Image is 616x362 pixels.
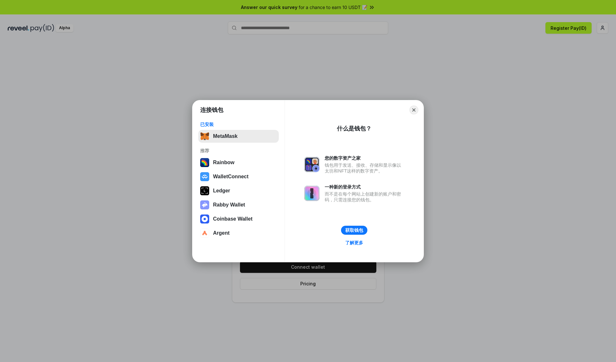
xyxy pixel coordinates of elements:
[213,202,245,208] div: Rabby Wallet
[325,155,404,161] div: 您的数字资产之家
[200,215,209,223] img: svg+xml,%3Csvg%20width%3D%2228%22%20height%3D%2228%22%20viewBox%3D%220%200%2028%2028%22%20fill%3D...
[213,133,237,139] div: MetaMask
[200,122,277,127] div: 已安装
[198,170,279,183] button: WalletConnect
[213,188,230,194] div: Ledger
[325,162,404,174] div: 钱包用于发送、接收、存储和显示像以太坊和NFT这样的数字资产。
[213,216,252,222] div: Coinbase Wallet
[325,184,404,190] div: 一种新的登录方式
[200,106,223,114] h1: 连接钱包
[200,148,277,154] div: 推荐
[341,239,367,247] a: 了解更多
[409,105,418,114] button: Close
[304,157,320,172] img: svg+xml,%3Csvg%20xmlns%3D%22http%3A%2F%2Fwww.w3.org%2F2000%2Fsvg%22%20fill%3D%22none%22%20viewBox...
[198,184,279,197] button: Ledger
[325,191,404,203] div: 而不是在每个网站上创建新的账户和密码，只需连接您的钱包。
[198,213,279,225] button: Coinbase Wallet
[200,186,209,195] img: svg+xml,%3Csvg%20xmlns%3D%22http%3A%2F%2Fwww.w3.org%2F2000%2Fsvg%22%20width%3D%2228%22%20height%3...
[304,186,320,201] img: svg+xml,%3Csvg%20xmlns%3D%22http%3A%2F%2Fwww.w3.org%2F2000%2Fsvg%22%20fill%3D%22none%22%20viewBox...
[200,229,209,238] img: svg+xml,%3Csvg%20width%3D%2228%22%20height%3D%2228%22%20viewBox%3D%220%200%2028%2028%22%20fill%3D...
[213,160,235,165] div: Rainbow
[213,174,249,180] div: WalletConnect
[200,172,209,181] img: svg+xml,%3Csvg%20width%3D%2228%22%20height%3D%2228%22%20viewBox%3D%220%200%2028%2028%22%20fill%3D...
[213,230,230,236] div: Argent
[337,125,372,132] div: 什么是钱包？
[198,227,279,240] button: Argent
[200,158,209,167] img: svg+xml,%3Csvg%20width%3D%22120%22%20height%3D%22120%22%20viewBox%3D%220%200%20120%20120%22%20fil...
[200,200,209,209] img: svg+xml,%3Csvg%20xmlns%3D%22http%3A%2F%2Fwww.w3.org%2F2000%2Fsvg%22%20fill%3D%22none%22%20viewBox...
[198,156,279,169] button: Rainbow
[345,227,363,233] div: 获取钱包
[200,132,209,141] img: svg+xml,%3Csvg%20fill%3D%22none%22%20height%3D%2233%22%20viewBox%3D%220%200%2035%2033%22%20width%...
[198,198,279,211] button: Rabby Wallet
[198,130,279,143] button: MetaMask
[341,226,367,235] button: 获取钱包
[345,240,363,246] div: 了解更多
